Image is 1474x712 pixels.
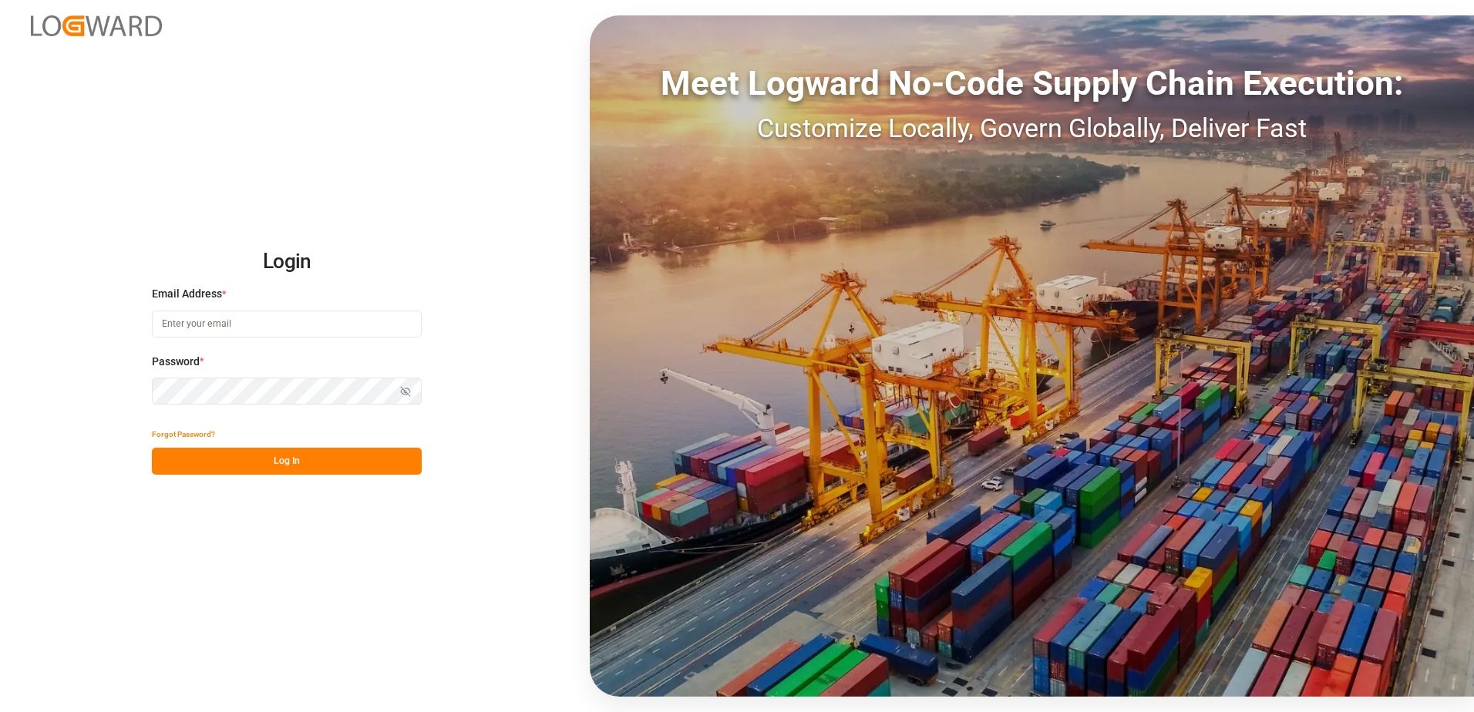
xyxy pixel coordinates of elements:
[590,109,1474,148] div: Customize Locally, Govern Globally, Deliver Fast
[152,421,215,448] button: Forgot Password?
[152,286,222,302] span: Email Address
[152,354,200,370] span: Password
[152,237,422,287] h2: Login
[152,448,422,475] button: Log In
[31,15,162,36] img: Logward_new_orange.png
[152,311,422,338] input: Enter your email
[590,58,1474,109] div: Meet Logward No-Code Supply Chain Execution:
